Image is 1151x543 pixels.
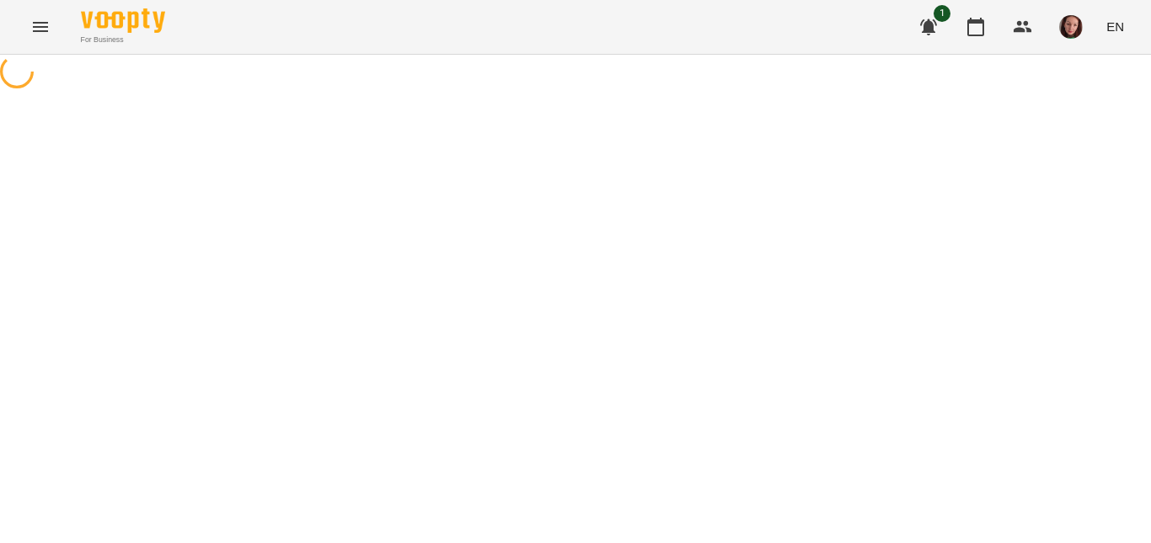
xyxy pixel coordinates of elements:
[81,8,165,33] img: Voopty Logo
[934,5,950,22] span: 1
[81,35,165,45] span: For Business
[1100,11,1131,42] button: EN
[1059,15,1083,39] img: 09dce9ce98c38e7399589cdc781be319.jpg
[20,7,61,47] button: Menu
[1106,18,1124,35] span: EN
